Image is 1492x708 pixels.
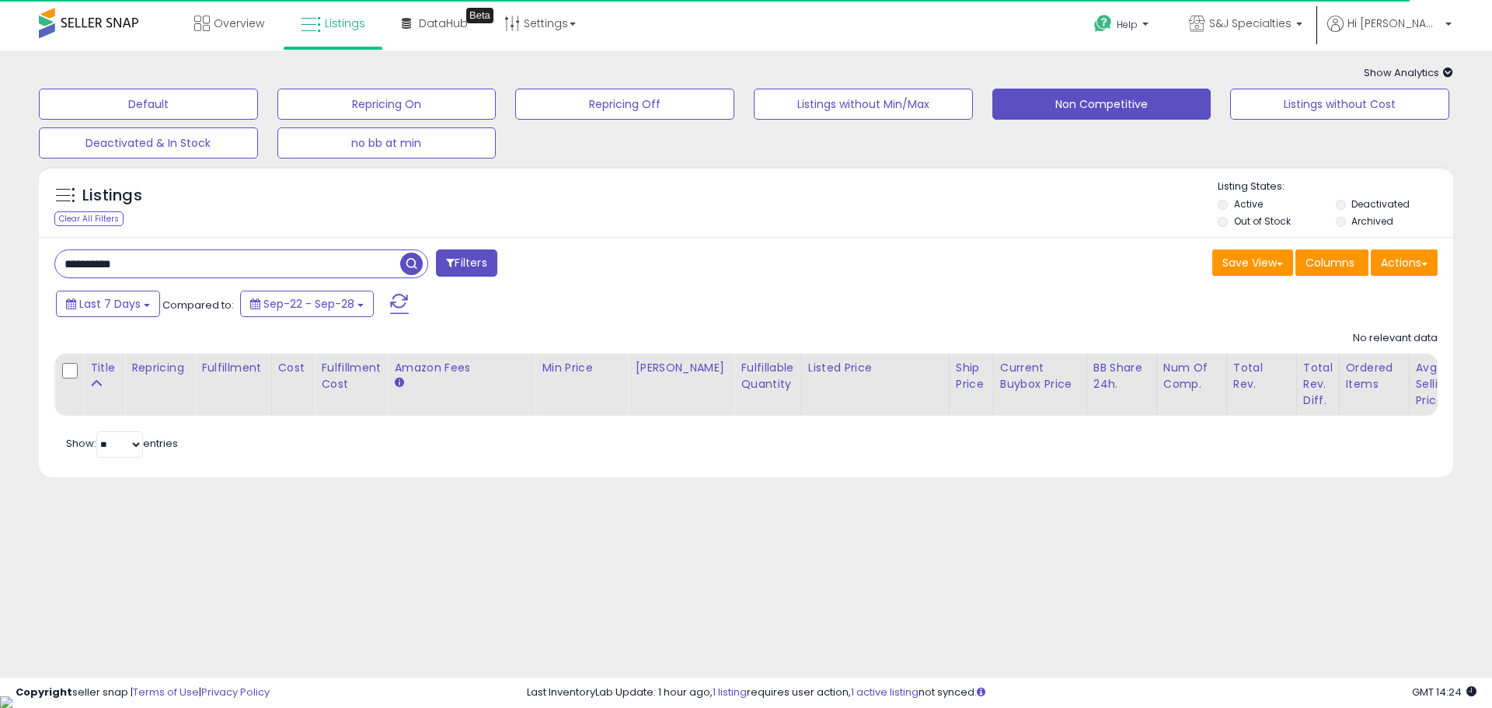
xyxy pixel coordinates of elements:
strong: Copyright [16,685,72,699]
div: BB Share 24h. [1093,360,1150,392]
div: Tooltip anchor [466,8,493,23]
div: Min Price [542,360,622,376]
span: Compared to: [162,298,234,312]
div: Repricing [131,360,188,376]
a: Terms of Use [133,685,199,699]
span: Listings [325,16,365,31]
span: 2025-10-8 14:24 GMT [1412,685,1476,699]
button: Repricing Off [515,89,734,120]
div: Fulfillment Cost [321,360,381,392]
span: Columns [1305,255,1354,270]
h5: Listings [82,185,142,207]
small: Amazon Fees. [394,376,403,390]
button: Actions [1371,249,1438,276]
span: Show Analytics [1364,65,1453,80]
p: Listing States: [1218,180,1452,194]
div: No relevant data [1353,331,1438,346]
a: Hi [PERSON_NAME] [1327,16,1452,51]
i: Get Help [1093,14,1113,33]
button: Filters [436,249,497,277]
div: Listed Price [808,360,943,376]
span: Hi [PERSON_NAME] [1347,16,1441,31]
div: Last InventoryLab Update: 1 hour ago, requires user action, not synced. [527,685,1476,700]
div: Total Rev. [1233,360,1290,392]
button: Default [39,89,258,120]
div: Num of Comp. [1163,360,1220,392]
a: 1 active listing [851,685,919,699]
div: Ordered Items [1346,360,1403,392]
div: Fulfillable Quantity [741,360,794,392]
span: DataHub [419,16,468,31]
label: Deactivated [1351,197,1410,211]
button: Listings without Cost [1230,89,1449,120]
label: Out of Stock [1234,214,1291,228]
button: Last 7 Days [56,291,160,317]
label: Active [1234,197,1263,211]
button: Sep-22 - Sep-28 [240,291,374,317]
div: Current Buybox Price [1000,360,1080,392]
label: Archived [1351,214,1393,228]
div: Cost [278,360,309,376]
div: Amazon Fees [394,360,528,376]
button: Deactivated & In Stock [39,127,258,159]
button: no bb at min [277,127,497,159]
div: Total Rev. Diff. [1303,360,1333,409]
button: Listings without Min/Max [754,89,973,120]
span: Show: entries [66,436,178,451]
span: Sep-22 - Sep-28 [263,296,354,312]
a: Help [1082,2,1164,51]
div: Title [90,360,118,376]
button: Repricing On [277,89,497,120]
div: seller snap | | [16,685,270,700]
span: Help [1117,18,1138,31]
button: Non Competitive [992,89,1211,120]
div: Avg Selling Price [1416,360,1473,409]
a: Privacy Policy [201,685,270,699]
span: Last 7 Days [79,296,141,312]
button: Columns [1295,249,1368,276]
div: [PERSON_NAME] [635,360,727,376]
span: S&J Specialties [1209,16,1292,31]
div: Ship Price [956,360,987,392]
div: Clear All Filters [54,211,124,226]
a: 1 listing [713,685,747,699]
button: Save View [1212,249,1293,276]
span: Overview [214,16,264,31]
div: Fulfillment [201,360,264,376]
